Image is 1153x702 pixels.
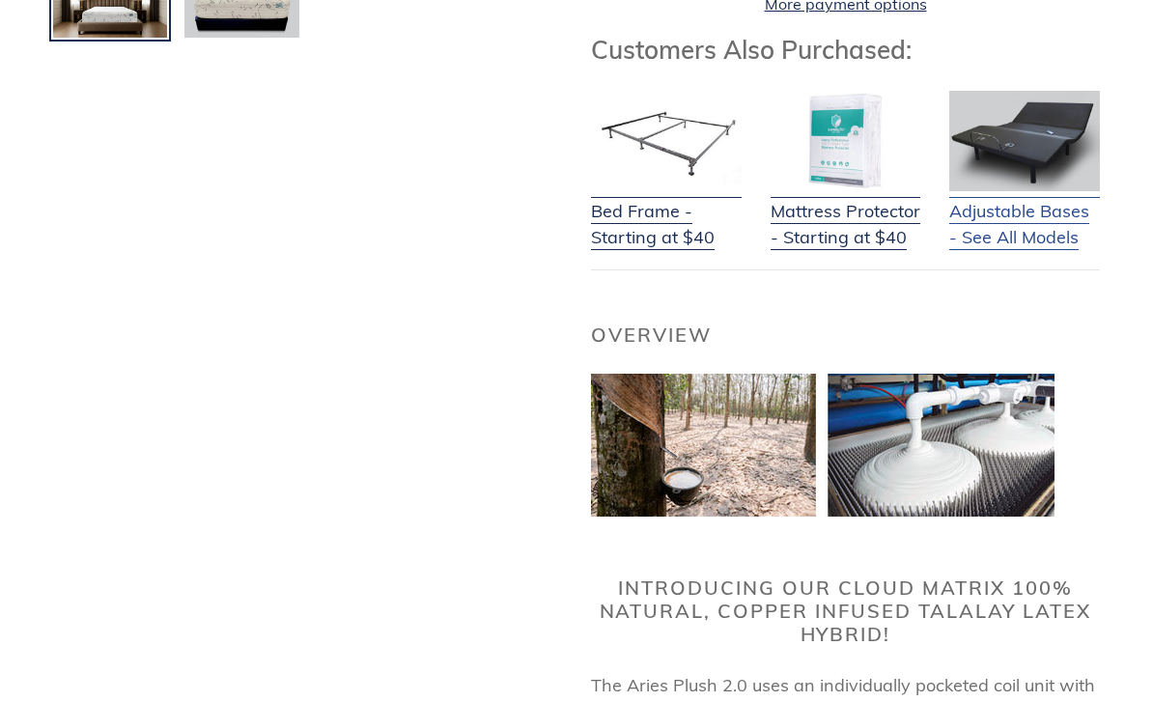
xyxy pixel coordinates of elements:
[591,174,742,250] a: Bed Frame - Starting at $40
[591,323,1100,347] h2: Overview
[591,91,742,191] img: Bed Frame
[949,91,1100,191] img: Adjustable Base
[771,91,921,191] img: Mattress Protector
[771,174,921,250] a: Mattress Protector - Starting at $40
[949,174,1100,250] a: Adjustable Bases - See All Models
[591,35,1100,65] h3: Customers Also Purchased:
[591,576,1100,646] h2: Introducing Our Cloud Matrix 100% Natural, Copper infused Talalay Latex Hybrid!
